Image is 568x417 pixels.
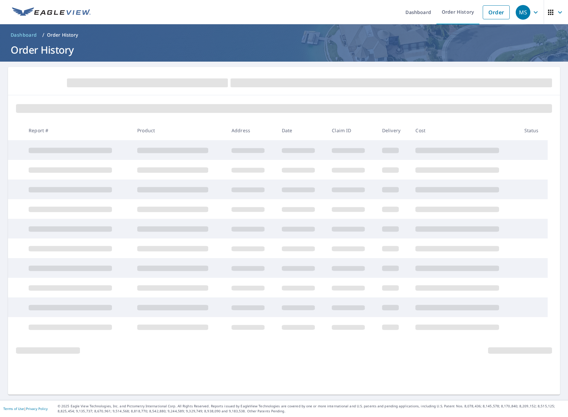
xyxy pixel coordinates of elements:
[26,406,48,411] a: Privacy Policy
[8,30,560,40] nav: breadcrumb
[377,121,410,140] th: Delivery
[47,32,78,38] p: Order History
[3,406,24,411] a: Terms of Use
[8,43,560,57] h1: Order History
[226,121,277,140] th: Address
[23,121,132,140] th: Report #
[132,121,226,140] th: Product
[516,5,530,20] div: MS
[3,407,48,411] p: |
[12,7,91,17] img: EV Logo
[8,30,40,40] a: Dashboard
[519,121,548,140] th: Status
[483,5,510,19] a: Order
[42,31,44,39] li: /
[58,404,565,414] p: © 2025 Eagle View Technologies, Inc. and Pictometry International Corp. All Rights Reserved. Repo...
[277,121,327,140] th: Date
[11,32,37,38] span: Dashboard
[326,121,377,140] th: Claim ID
[410,121,519,140] th: Cost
